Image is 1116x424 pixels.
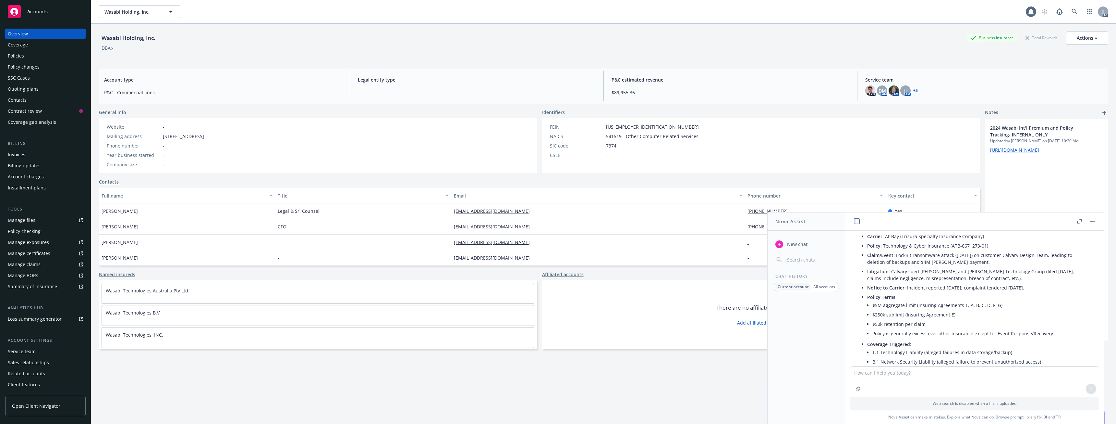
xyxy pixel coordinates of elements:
button: Title [275,188,451,203]
a: Wasabi Technologies B.V [106,310,160,316]
li: : [867,292,1087,340]
li: $50k retention per claim [872,319,1087,329]
h1: Nova Assist [775,218,806,225]
a: Manage exposures [5,237,86,248]
a: Account charges [5,172,86,182]
a: Coverage [5,40,86,50]
a: - [747,239,754,245]
button: Phone number [745,188,886,203]
a: Coverage gap analysis [5,117,86,127]
div: Total Rewards [1022,34,1061,42]
div: 2024 Wasabi Int'l Premium and Policy Tracking- INTERNAL ONLYUpdatedby [PERSON_NAME] on [DATE] 10:... [985,119,1108,159]
a: Switch app [1083,5,1096,18]
a: Loss summary generator [5,314,86,324]
a: [EMAIL_ADDRESS][DOMAIN_NAME] [454,255,535,261]
span: Litigation [867,268,889,275]
a: Manage BORs [5,270,86,281]
span: Legal entity type [358,76,596,83]
a: Contract review [5,106,86,116]
span: General info [99,109,126,116]
div: Actions [1077,32,1098,44]
a: [PHONE_NUMBER] [747,208,793,214]
span: - [163,142,164,149]
div: Year business started [107,152,160,159]
div: Policy checking [8,226,41,237]
span: Coverage Triggered [867,341,910,347]
div: Coverage gap analysis [8,117,56,127]
a: [EMAIL_ADDRESS][DOMAIN_NAME] [454,239,535,245]
span: [PERSON_NAME] [102,254,138,261]
p: All accounts [813,284,835,289]
a: Manage files [5,215,86,225]
span: $89,955.36 [612,89,849,96]
li: $5M aggregate limit (Insuring Agreements T, A, B, C, D, F, G) [872,301,1087,310]
li: : Incident reported [DATE]; complaint tendered [DATE]. [867,283,1087,292]
div: Policies [8,51,24,61]
span: - [606,152,608,159]
div: Company size [107,161,160,168]
span: DM [879,87,886,94]
div: Manage BORs [8,270,38,281]
div: Account charges [8,172,44,182]
a: Affiliated accounts [542,271,584,278]
div: CSLB [550,152,603,159]
a: +5 [913,89,918,93]
a: [EMAIL_ADDRESS][DOMAIN_NAME] [454,208,535,214]
a: [URL][DOMAIN_NAME] [990,147,1039,153]
div: Mailing address [107,133,160,140]
span: - [278,254,279,261]
span: Legal & Sr. Counsel [278,208,320,214]
button: Key contact [886,188,980,203]
a: SSC Cases [5,73,86,83]
button: Full name [99,188,275,203]
div: SIC code [550,142,603,149]
div: Phone number [747,192,876,199]
span: Policy [867,243,880,249]
span: [PERSON_NAME] [102,239,138,246]
a: Summary of insurance [5,281,86,292]
div: Title [278,192,442,199]
div: Summary of insurance [8,281,57,292]
div: Billing [5,140,86,147]
p: Current account [778,284,809,289]
span: Policy Terms [867,294,895,300]
img: photo [865,85,876,96]
a: Wasabi Technologies Australia Pty Ltd [106,288,188,294]
div: Contacts [8,95,27,105]
a: Overview [5,29,86,39]
div: Phone number [107,142,160,149]
span: [PERSON_NAME] [102,223,138,230]
span: Carrier [867,233,882,239]
span: 7374 [606,142,616,149]
button: Wasabi Holding, Inc. [99,5,180,18]
div: FEIN [550,123,603,130]
li: $250k sublimit (Insuring Agreement E) [872,310,1087,319]
a: Quoting plans [5,84,86,94]
span: - [278,239,279,246]
div: Loss summary generator [8,314,62,324]
span: Claim/Event [867,252,893,258]
li: : Calvary sued [PERSON_NAME] and [PERSON_NAME] Technology Group (filed [DATE]; claims include neg... [867,267,1087,283]
div: Website [107,123,160,130]
a: TR [1056,414,1061,420]
button: Email [451,188,745,203]
div: Service team [8,346,36,357]
a: Service team [5,346,86,357]
a: Contacts [99,178,119,185]
div: Coverage [8,40,28,50]
span: Wasabi Holding, Inc. [104,8,161,15]
li: B.1 Network Security Liability (alleged failure to prevent unauthorized access) [872,357,1087,366]
span: Nova Assist can make mistakes. Explore what Nova can do: Browse prompt library for and [848,410,1101,424]
li: Policy is generally excess over other insurance except for Event Response/Recovery [872,329,1087,338]
div: Sales relationships [8,357,49,368]
a: Manage certificates [5,248,86,259]
li: : [867,340,1087,377]
a: Accounts [5,3,86,21]
span: [US_EMPLOYER_IDENTIFICATION_NUMBER] [606,123,699,130]
span: Notice to Carrier [867,285,904,291]
div: Chat History [768,274,845,279]
span: [STREET_ADDRESS] [163,133,204,140]
a: Client features [5,379,86,390]
a: Invoices [5,149,86,160]
span: Identifiers [542,109,565,116]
